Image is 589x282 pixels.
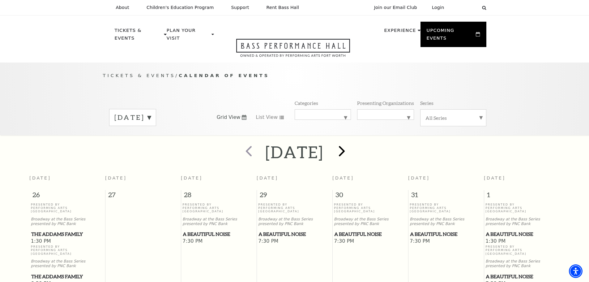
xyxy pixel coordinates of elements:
p: Broadway at the Bass Series presented by PNC Bank [258,217,331,226]
p: About [116,5,129,10]
span: [DATE] [484,176,506,180]
span: [DATE] [408,176,430,180]
p: Presented By Performing Arts [GEOGRAPHIC_DATA] [31,245,104,255]
p: Presented By Performing Arts [GEOGRAPHIC_DATA] [334,203,407,213]
span: [DATE] [105,176,127,180]
a: A Beautiful Noise [485,273,558,280]
p: Broadway at the Bass Series presented by PNC Bank [182,217,255,226]
p: Broadway at the Bass Series presented by PNC Bank [334,217,407,226]
span: 31 [408,190,484,202]
a: A Beautiful Noise [410,230,482,238]
h2: [DATE] [265,142,324,162]
label: [DATE] [114,113,151,122]
p: Presented By Performing Arts [GEOGRAPHIC_DATA] [410,203,482,213]
a: The Addams Family [31,273,104,280]
span: The Addams Family [31,273,103,280]
span: A Beautiful Noise [486,230,558,238]
span: A Beautiful Noise [410,230,482,238]
p: Broadway at the Bass Series presented by PNC Bank [31,217,104,226]
span: List View [256,114,278,121]
p: Support [231,5,249,10]
span: [DATE] [181,176,203,180]
a: A Beautiful Noise [258,230,331,238]
span: A Beautiful Noise [258,230,331,238]
p: Experience [384,27,416,38]
span: 7:30 PM [258,238,331,245]
a: A Beautiful Noise [485,230,558,238]
span: 30 [333,190,408,202]
a: The Addams Family [31,230,104,238]
span: Tickets & Events [103,73,176,78]
p: Broadway at the Bass Series presented by PNC Bank [485,259,558,268]
span: 26 [29,190,105,202]
p: Presented By Performing Arts [GEOGRAPHIC_DATA] [485,245,558,255]
label: All Series [425,115,481,121]
select: Select: [454,5,476,11]
p: Presented By Performing Arts [GEOGRAPHIC_DATA] [258,203,331,213]
p: Categories [295,100,318,106]
span: 7:30 PM [182,238,255,245]
p: Broadway at the Bass Series presented by PNC Bank [410,217,482,226]
span: A Beautiful Noise [486,273,558,280]
a: Open this option [214,39,372,63]
a: A Beautiful Noise [182,230,255,238]
p: Broadway at the Bass Series presented by PNC Bank [485,217,558,226]
p: Presented By Performing Arts [GEOGRAPHIC_DATA] [182,203,255,213]
p: Upcoming Events [427,27,475,46]
p: Series [420,100,433,106]
p: Children's Education Program [147,5,214,10]
p: Presented By Performing Arts [GEOGRAPHIC_DATA] [31,203,104,213]
span: The Addams Family [31,230,103,238]
div: Accessibility Menu [569,264,583,278]
span: 7:30 PM [334,238,407,245]
p: Presented By Performing Arts [GEOGRAPHIC_DATA] [485,203,558,213]
span: 27 [105,190,181,202]
a: A Beautiful Noise [334,230,407,238]
p: / [103,72,486,80]
span: 7:30 PM [410,238,482,245]
span: 1 [484,190,560,202]
span: 28 [181,190,257,202]
p: Tickets & Events [115,27,163,46]
span: 1:30 PM [485,238,558,245]
button: prev [237,141,259,163]
span: 1:30 PM [31,238,104,245]
span: [DATE] [332,176,354,180]
p: Presenting Organizations [357,100,414,106]
p: Rent Bass Hall [267,5,299,10]
span: Grid View [217,114,241,121]
span: [DATE] [257,176,278,180]
span: Calendar of Events [179,73,269,78]
p: Plan Your Visit [167,27,210,46]
button: next [330,141,352,163]
span: [DATE] [29,176,51,180]
p: Broadway at the Bass Series presented by PNC Bank [31,259,104,268]
span: A Beautiful Noise [183,230,255,238]
span: 29 [257,190,332,202]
